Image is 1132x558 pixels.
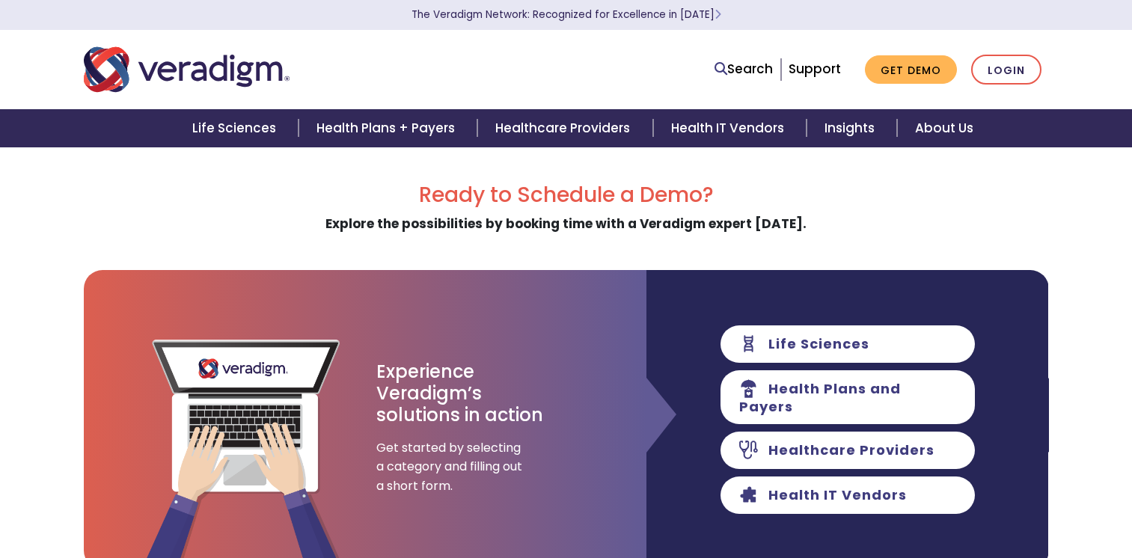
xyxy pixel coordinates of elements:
[376,438,526,496] span: Get started by selecting a category and filling out a short form.
[477,109,652,147] a: Healthcare Providers
[174,109,299,147] a: Life Sciences
[897,109,991,147] a: About Us
[325,215,807,233] strong: Explore the possibilities by booking time with a Veradigm expert [DATE].
[715,59,773,79] a: Search
[789,60,841,78] a: Support
[653,109,807,147] a: Health IT Vendors
[412,7,721,22] a: The Veradigm Network: Recognized for Excellence in [DATE]Learn More
[807,109,897,147] a: Insights
[84,45,290,94] img: Veradigm logo
[971,55,1041,85] a: Login
[865,55,957,85] a: Get Demo
[84,183,1049,208] h2: Ready to Schedule a Demo?
[299,109,477,147] a: Health Plans + Payers
[376,361,545,426] h3: Experience Veradigm’s solutions in action
[715,7,721,22] span: Learn More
